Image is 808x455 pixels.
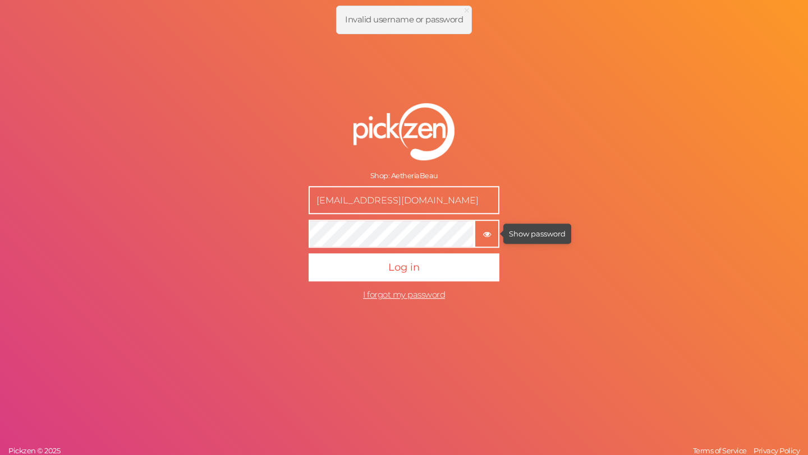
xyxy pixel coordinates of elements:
[353,104,454,161] img: pz-logo-white.png
[345,14,463,25] span: Invalid username or password
[309,253,499,281] button: Log in
[693,446,747,455] span: Terms of Service
[363,289,445,300] a: I forgot my password
[309,171,499,180] div: Shop: AetheriaBeau
[754,446,800,455] span: Privacy Policy
[751,446,802,455] a: Privacy Policy
[474,220,499,248] button: Show password
[463,2,471,18] span: ×
[6,446,63,455] a: Pickzen © 2025
[309,186,499,214] input: E-mail
[509,229,566,238] tip-tip: Show password
[388,261,420,273] span: Log in
[690,446,750,455] a: Terms of Service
